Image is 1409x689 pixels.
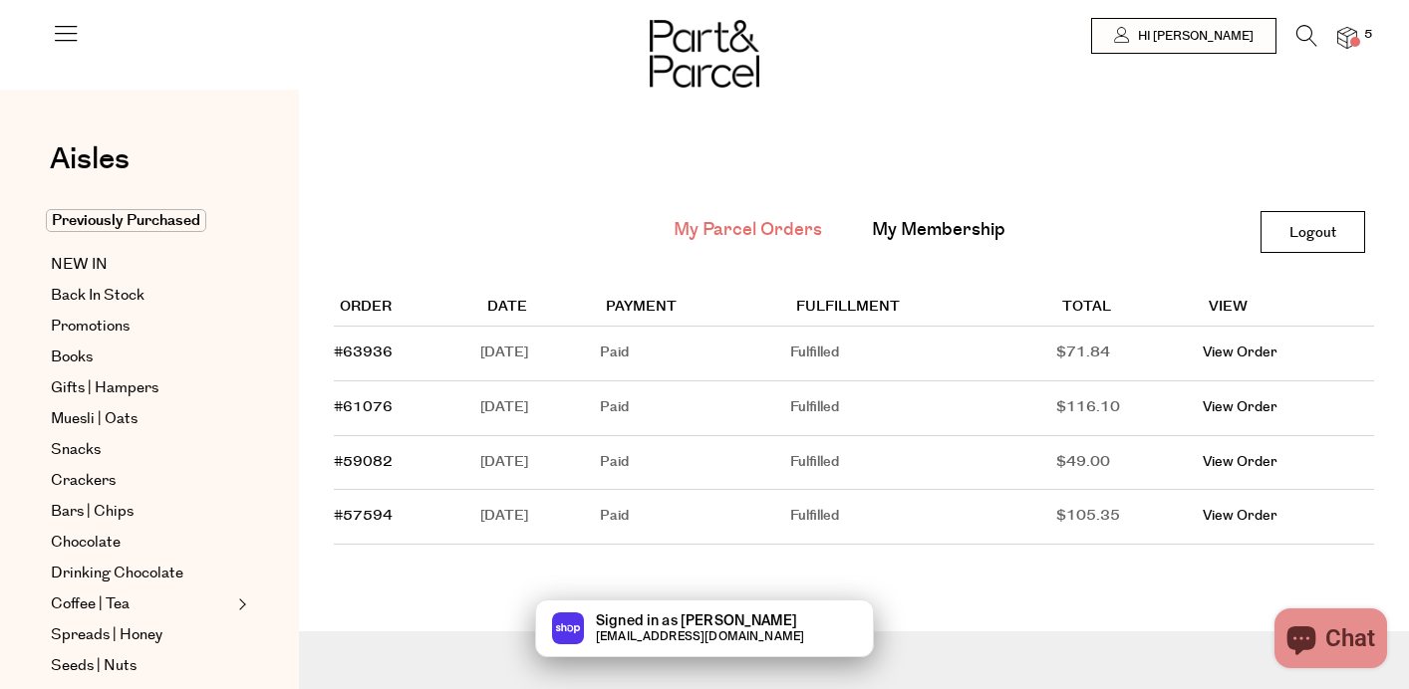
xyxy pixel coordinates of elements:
[650,20,759,88] img: Part&Parcel
[480,490,600,545] td: [DATE]
[51,562,232,585] a: Drinking Chocolate
[1203,290,1374,327] th: View
[1337,27,1357,48] a: 5
[600,290,790,327] th: Payment
[51,469,232,493] a: Crackers
[233,592,247,616] button: Expand/Collapse Coffee | Tea
[51,531,121,555] span: Chocolate
[50,144,130,194] a: Aisles
[51,438,101,462] span: Snacks
[790,327,1056,381] td: Fulfilled
[334,397,393,417] a: #61076
[51,209,232,233] a: Previously Purchased
[480,381,600,436] td: [DATE]
[51,469,116,493] span: Crackers
[790,490,1056,545] td: Fulfilled
[600,327,790,381] td: Paid
[1359,26,1377,44] span: 5
[600,490,790,545] td: Paid
[51,376,232,400] a: Gifts | Hampers
[872,217,1005,243] a: My Membership
[1203,343,1277,362] a: View Order
[51,376,158,400] span: Gifts | Hampers
[51,315,130,339] span: Promotions
[1203,506,1277,526] a: View Order
[1261,211,1365,253] a: Logout
[51,345,93,369] span: Books
[51,592,232,616] a: Coffee | Tea
[51,500,134,524] span: Bars | Chips
[51,315,232,339] a: Promotions
[46,209,206,232] span: Previously Purchased
[51,654,137,678] span: Seeds | Nuts
[334,290,480,327] th: Order
[51,253,108,277] span: NEW IN
[51,500,232,524] a: Bars | Chips
[480,290,600,327] th: Date
[1203,397,1277,417] a: View Order
[600,381,790,436] td: Paid
[51,531,232,555] a: Chocolate
[334,452,393,472] a: #59082
[790,290,1056,327] th: Fulfillment
[51,284,232,308] a: Back In Stock
[51,284,144,308] span: Back In Stock
[1056,490,1203,545] td: $105.35
[51,438,232,462] a: Snacks
[51,253,232,277] a: NEW IN
[51,562,183,585] span: Drinking Chocolate
[790,381,1056,436] td: Fulfilled
[480,327,600,381] td: [DATE]
[1056,290,1203,327] th: Total
[1203,452,1277,472] a: View Order
[51,654,232,678] a: Seeds | Nuts
[334,506,393,526] a: #57594
[1133,28,1254,45] span: Hi [PERSON_NAME]
[51,345,232,369] a: Books
[51,407,138,431] span: Muesli | Oats
[1056,381,1203,436] td: $116.10
[51,407,232,431] a: Muesli | Oats
[50,137,130,181] span: Aisles
[1056,327,1203,381] td: $71.84
[51,592,130,616] span: Coffee | Tea
[790,436,1056,491] td: Fulfilled
[1091,18,1276,54] a: Hi [PERSON_NAME]
[1056,436,1203,491] td: $49.00
[334,343,393,362] a: #63936
[674,217,822,243] a: My Parcel Orders
[480,436,600,491] td: [DATE]
[600,436,790,491] td: Paid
